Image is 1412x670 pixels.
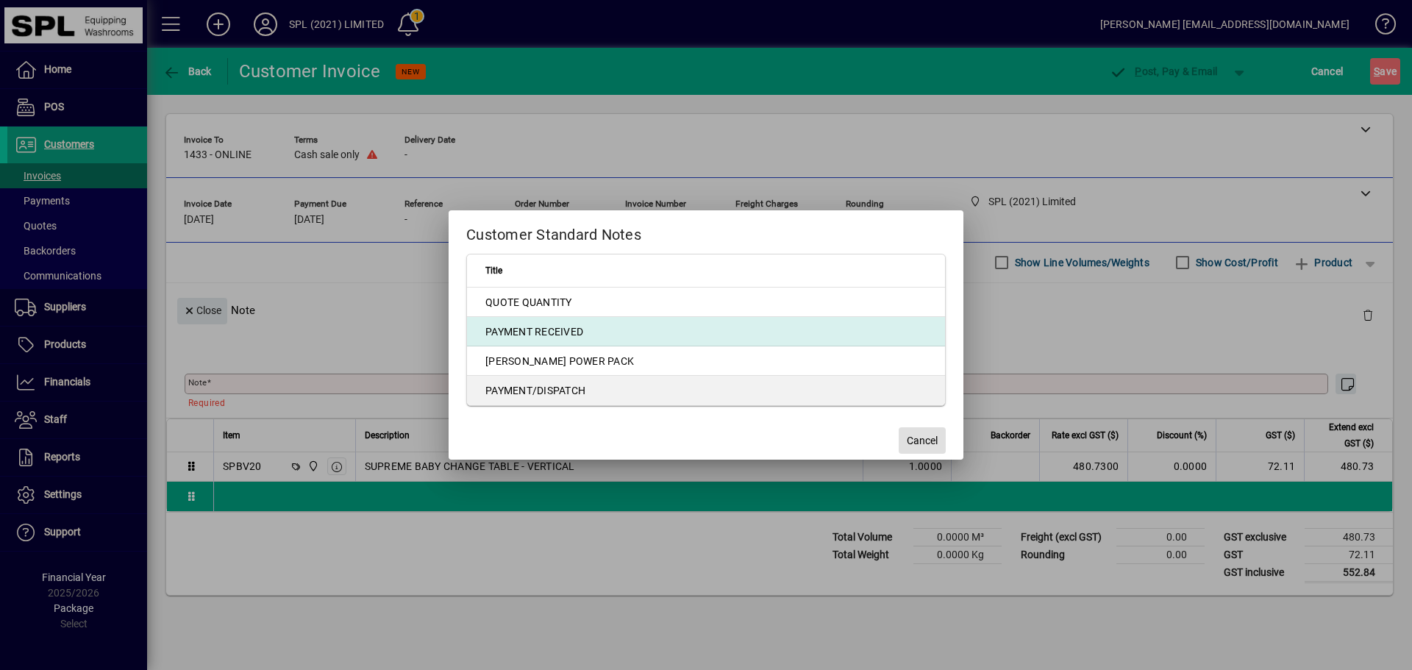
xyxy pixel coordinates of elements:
span: Title [485,263,502,279]
button: Cancel [899,427,946,454]
td: QUOTE QUANTITY [467,288,945,317]
span: Cancel [907,433,938,449]
td: [PERSON_NAME] POWER PACK [467,346,945,376]
td: PAYMENT/DISPATCH [467,376,945,405]
h2: Customer Standard Notes [449,210,963,253]
td: PAYMENT RECEIVED [467,317,945,346]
